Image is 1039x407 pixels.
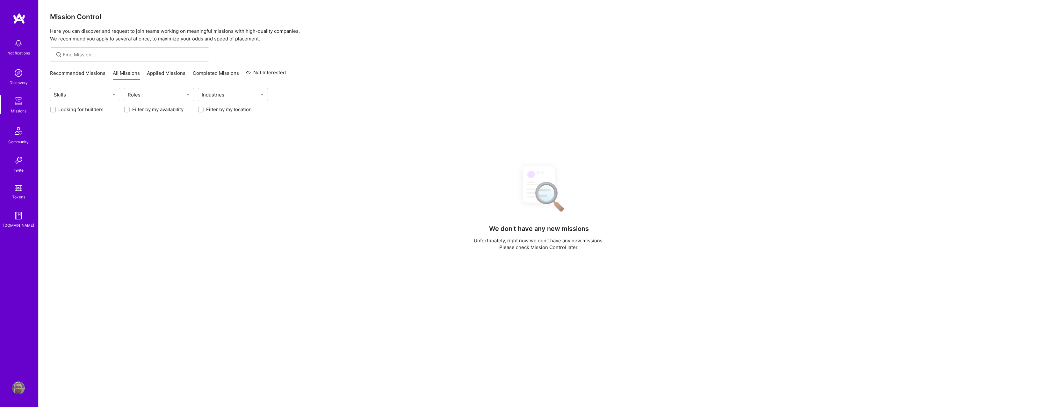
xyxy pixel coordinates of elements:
img: User Avatar [12,382,25,394]
i: icon Chevron [186,93,190,96]
h4: We don't have any new missions [489,225,589,232]
div: Missions [11,108,26,114]
div: Tokens [12,194,25,200]
img: Community [11,123,26,139]
h3: Mission Control [50,13,1028,21]
img: Invite [12,154,25,167]
p: Please check Mission Control later. [474,244,604,251]
a: Not Interested [246,69,286,80]
img: discovery [12,67,25,79]
i: icon SearchGrey [55,51,62,58]
input: Find Mission... [63,51,205,58]
div: Industries [200,90,226,99]
a: Applied Missions [147,70,185,80]
label: Filter by my availability [132,106,184,113]
img: No Results [512,161,566,216]
p: Unfortunately, right now we don't have any new missions. [474,237,604,244]
i: icon Chevron [112,93,116,96]
img: guide book [12,209,25,222]
img: bell [12,37,25,50]
p: Here you can discover and request to join teams working on meaningful missions with high-quality ... [50,27,1028,43]
a: All Missions [113,70,140,80]
img: tokens [15,185,22,191]
div: Notifications [7,50,30,56]
div: Invite [14,167,24,174]
div: Skills [52,90,68,99]
a: Recommended Missions [50,70,105,80]
img: logo [13,13,25,24]
div: Community [8,139,29,145]
div: [DOMAIN_NAME] [3,222,34,229]
div: Discovery [10,79,28,86]
img: teamwork [12,95,25,108]
div: Roles [126,90,142,99]
a: Completed Missions [193,70,239,80]
i: icon Chevron [260,93,263,96]
label: Filter by my location [206,106,252,113]
label: Looking for builders [58,106,104,113]
a: User Avatar [11,382,26,394]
